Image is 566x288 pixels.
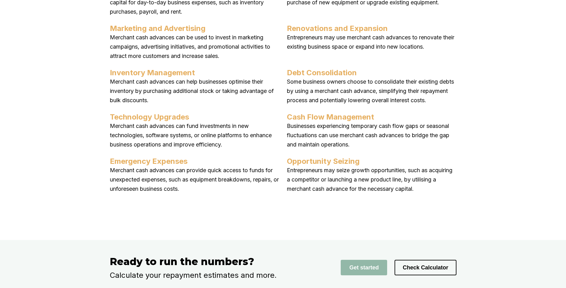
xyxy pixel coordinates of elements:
h4: Marketing and Advertising [110,24,279,33]
button: Check Calculator [395,260,456,275]
h4: Debt Consolidation [287,68,456,77]
p: Some business owners choose to consolidate their existing debts by using a merchant cash advance,... [287,77,456,105]
p: Entrepreneurs may use merchant cash advances to renovate their existing business space or expand ... [287,33,456,51]
p: Calculate your repayment estimates and more. [110,271,305,280]
p: Merchant cash advances can help businesses optimise their inventory by purchasing additional stoc... [110,77,279,105]
p: Merchant cash advances can be used to invest in marketing campaigns, advertising initiatives, and... [110,33,279,61]
h4: Cash Flow Management [287,112,456,121]
p: Merchant cash advances can provide quick access to funds for unexpected expenses, such as equipme... [110,166,279,194]
h4: Technology Upgrades [110,112,279,121]
p: Merchant cash advances can fund investments in new technologies, software systems, or online plat... [110,121,279,149]
a: Get started [341,264,387,271]
a: Check Calculator [395,264,456,271]
h4: Emergency Expenses [110,157,279,166]
button: Get started [341,260,387,275]
h4: Renovations and Expansion [287,24,456,33]
h4: Inventory Management [110,68,279,77]
h3: Ready to run the numbers? [110,255,305,268]
h4: Opportunity Seizing [287,157,456,166]
p: Entrepreneurs may seize growth opportunities, such as acquiring a competitor or launching a new p... [287,166,456,194]
p: Businesses experiencing temporary cash flow gaps or seasonal fluctuations can use merchant cash a... [287,121,456,149]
